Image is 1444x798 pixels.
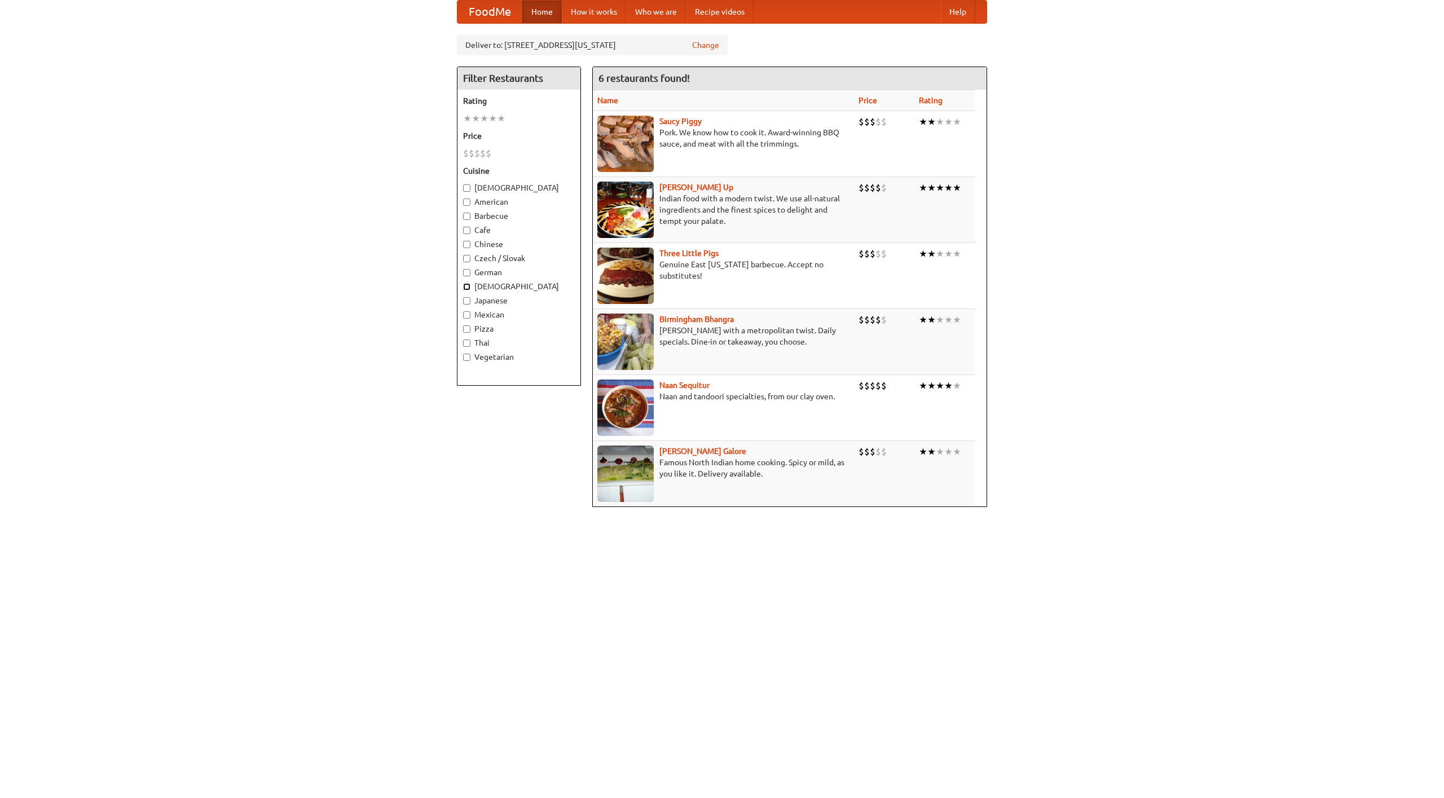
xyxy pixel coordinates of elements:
[463,269,470,276] input: German
[463,283,470,290] input: [DEMOGRAPHIC_DATA]
[598,73,690,83] ng-pluralize: 6 restaurants found!
[597,127,849,149] p: Pork. We know how to cook it. Award-winning BBQ sauce, and meat with all the trimmings.
[480,147,486,160] li: $
[936,182,944,194] li: ★
[927,182,936,194] li: ★
[488,112,497,125] li: ★
[463,309,575,320] label: Mexican
[944,248,953,260] li: ★
[919,182,927,194] li: ★
[463,297,470,305] input: Japanese
[469,147,474,160] li: $
[864,314,870,326] li: $
[881,182,887,194] li: $
[859,446,864,458] li: $
[919,96,943,105] a: Rating
[875,380,881,392] li: $
[659,117,702,126] b: Saucy Piggy
[870,380,875,392] li: $
[936,314,944,326] li: ★
[875,182,881,194] li: $
[870,116,875,128] li: $
[927,116,936,128] li: ★
[463,255,470,262] input: Czech / Slovak
[953,446,961,458] li: ★
[859,182,864,194] li: $
[597,457,849,479] p: Famous North Indian home cooking. Spicy or mild, as you like it. Delivery available.
[953,380,961,392] li: ★
[659,183,733,192] b: [PERSON_NAME] Up
[463,196,575,208] label: American
[486,147,491,160] li: $
[463,253,575,264] label: Czech / Slovak
[463,351,575,363] label: Vegetarian
[953,116,961,128] li: ★
[562,1,626,23] a: How it works
[597,116,654,172] img: saucy.jpg
[864,116,870,128] li: $
[692,39,719,51] a: Change
[457,35,728,55] div: Deliver to: [STREET_ADDRESS][US_STATE]
[659,315,734,324] a: Birmingham Bhangra
[463,165,575,177] h5: Cuisine
[463,354,470,361] input: Vegetarian
[626,1,686,23] a: Who we are
[463,130,575,142] h5: Price
[927,380,936,392] li: ★
[859,314,864,326] li: $
[463,241,470,248] input: Chinese
[936,380,944,392] li: ★
[457,67,580,90] h4: Filter Restaurants
[944,314,953,326] li: ★
[940,1,975,23] a: Help
[497,112,505,125] li: ★
[597,314,654,370] img: bhangra.jpg
[659,447,746,456] a: [PERSON_NAME] Galore
[463,227,470,234] input: Cafe
[870,182,875,194] li: $
[597,380,654,436] img: naansequitur.jpg
[864,248,870,260] li: $
[864,182,870,194] li: $
[881,116,887,128] li: $
[936,446,944,458] li: ★
[597,259,849,281] p: Genuine East [US_STATE] barbecue. Accept no substitutes!
[659,249,719,258] a: Three Little Pigs
[463,340,470,347] input: Thai
[686,1,754,23] a: Recipe videos
[881,314,887,326] li: $
[875,446,881,458] li: $
[597,325,849,347] p: [PERSON_NAME] with a metropolitan twist. Daily specials. Dine-in or takeaway, you choose.
[463,182,575,193] label: [DEMOGRAPHIC_DATA]
[463,323,575,334] label: Pizza
[875,314,881,326] li: $
[859,96,877,105] a: Price
[463,95,575,107] h5: Rating
[919,116,927,128] li: ★
[522,1,562,23] a: Home
[870,248,875,260] li: $
[463,184,470,192] input: [DEMOGRAPHIC_DATA]
[463,295,575,306] label: Japanese
[927,314,936,326] li: ★
[864,446,870,458] li: $
[463,337,575,349] label: Thai
[936,248,944,260] li: ★
[463,213,470,220] input: Barbecue
[472,112,480,125] li: ★
[597,96,618,105] a: Name
[659,381,710,390] b: Naan Sequitur
[597,248,654,304] img: littlepigs.jpg
[463,147,469,160] li: $
[463,224,575,236] label: Cafe
[597,182,654,238] img: curryup.jpg
[875,248,881,260] li: $
[474,147,480,160] li: $
[463,199,470,206] input: American
[463,281,575,292] label: [DEMOGRAPHIC_DATA]
[881,446,887,458] li: $
[597,193,849,227] p: Indian food with a modern twist. We use all-natural ingredients and the finest spices to delight ...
